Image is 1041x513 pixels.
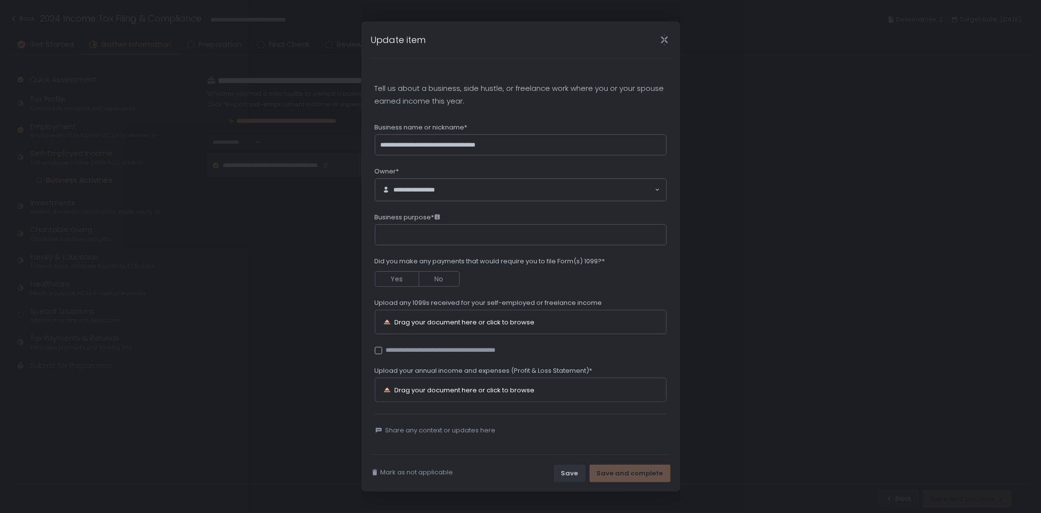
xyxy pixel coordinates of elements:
button: Yes [375,271,419,287]
button: Mark as not applicable [371,468,453,477]
span: Share any context or updates here [386,426,496,435]
span: Did you make any payments that would require you to file Form(s) 1099?* [375,257,605,266]
p: Tell us about a business, side hustle, or freelance work where you or your spouse earned income t... [375,82,667,107]
h1: Update item [371,33,426,46]
span: Upload your annual income and expenses (Profit & Loss Statement)* [375,366,592,375]
div: Drag your document here or click to browse [395,387,535,393]
button: No [419,271,460,287]
span: Owner* [375,167,399,176]
button: Save [554,465,586,482]
div: Search for option [375,179,666,200]
input: Search for option [456,185,654,194]
div: Drag your document here or click to browse [395,319,535,325]
span: Mark as not applicable [381,468,453,477]
div: Save [561,469,578,478]
span: Business name or nickname* [375,123,468,132]
span: Business purpose* [375,213,440,222]
span: Upload any 1099s received for your self-employed or freelance income [375,299,602,307]
div: Close [649,34,680,45]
